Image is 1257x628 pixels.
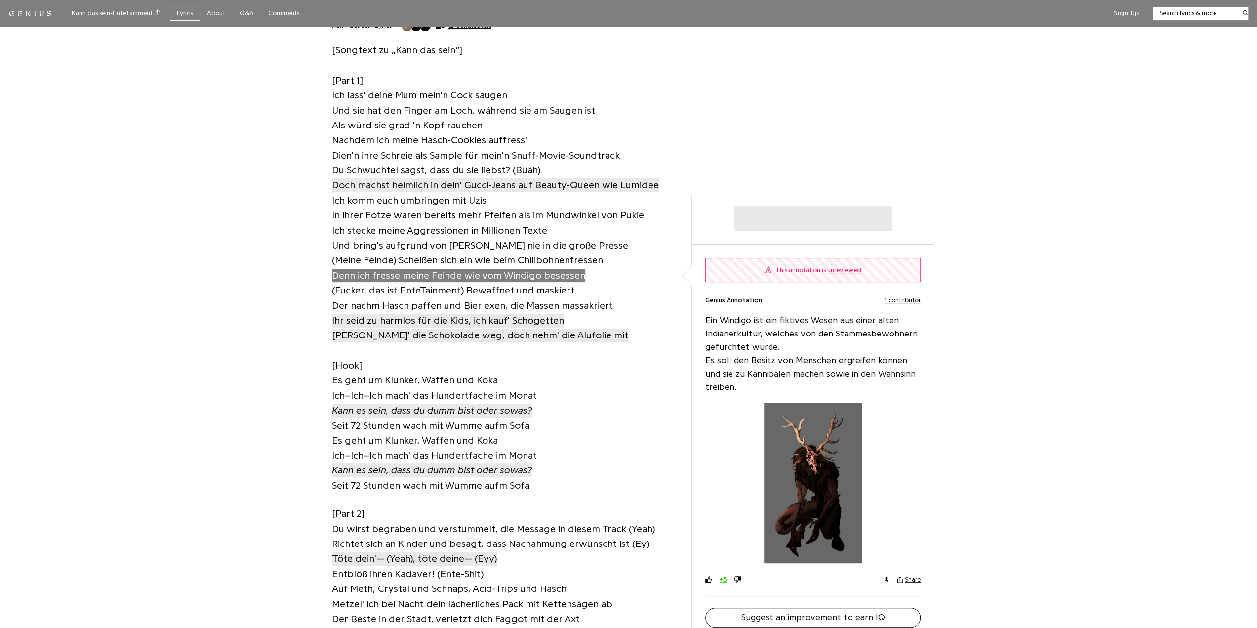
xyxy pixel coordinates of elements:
a: Töte dein'— (Yeah), töte deine— (Eyy) [332,551,497,566]
span: Töte dein'— (Yeah), töte deine— (Eyy) [332,552,497,566]
span: Denn ich fresse meine Feinde wie vom Windigo besessen [332,269,585,283]
i: Kann es sein, dass du dumm bist oder sowas? [332,405,532,416]
a: Kann es sein, dass du dumm bist oder sowas? [332,403,532,418]
input: Search lyrics & more [1153,8,1236,18]
div: Kann das sein - EnteTainment [72,8,160,19]
span: Ihr seid zu harmlos für die Kids, ich kauf' Schogetten [PERSON_NAME]' die Schokolade weg, doch ne... [332,314,628,342]
svg: upvote [705,576,712,583]
a: Kann es sein, dass du dumm bist oder sowas? [332,463,532,478]
svg: downvote [734,576,741,583]
a: Comments [261,6,307,21]
button: Suggest an improvement to earn IQ [705,608,921,628]
p: Ein Windigo ist ein fiktives Wesen aus einer alten Indianerkultur, welches von den Stammesbewohne... [705,314,921,394]
button: 1 contributor [884,295,921,305]
button: Share [897,576,921,584]
a: Q&A [233,6,261,21]
span: Genius Annotation [705,295,762,305]
a: About [200,6,233,21]
span: Share [905,576,921,584]
button: +5 [719,575,728,585]
a: Doch machst heimlich in dein' Gucci-Jeans auf Beauty-Queen wie Lumidee [332,177,659,193]
a: Ihr seid zu harmlos für die Kids, ich kauf' Schogetten[PERSON_NAME]' die Schokolade weg, doch neh... [332,313,628,343]
a: Denn ich fresse meine Feinde wie vom Windigo besessen [332,268,585,283]
button: Sign Up [1114,9,1139,18]
i: Kann es sein, dass du dumm bist oder sowas? [332,465,532,476]
span: unreviewed [827,267,861,273]
a: Lyrics [170,6,200,21]
span: Doch machst heimlich in dein' Gucci-Jeans auf Beauty-Queen wie Lumidee [332,178,659,192]
div: [Songtext zu „Kann das sein“] [Part 1] Ich lass' deine Mum mein'n Cock saugen Und sie hat den Fin... [332,20,686,494]
div: This annotation is [775,265,861,275]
